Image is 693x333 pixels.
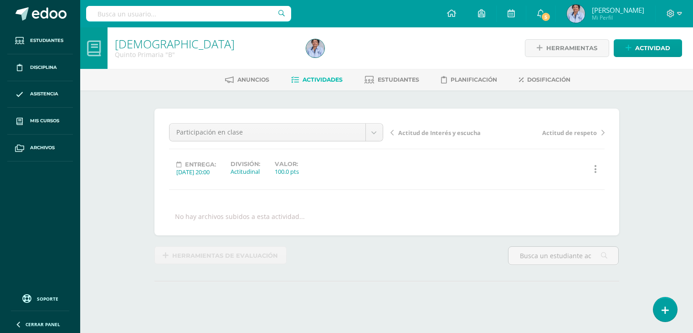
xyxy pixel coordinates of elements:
a: Participación en clase [169,124,383,141]
span: Archivos [30,144,55,151]
a: Archivos [7,135,73,161]
span: Soporte [37,296,58,302]
span: Asistencia [30,90,58,98]
span: Actividad [635,40,670,57]
div: Quinto Primaria 'B' [115,50,295,59]
a: Actividades [291,73,343,87]
a: Actitud de Interés y escucha [390,128,498,137]
input: Busca un estudiante aquí... [508,247,618,265]
span: Participación en clase [176,124,359,141]
span: Anuncios [237,76,269,83]
a: Actividad [614,39,682,57]
a: Disciplina [7,54,73,81]
span: Entrega: [185,161,216,168]
span: Cerrar panel [26,321,60,328]
span: Herramientas de evaluación [172,247,278,264]
a: Dosificación [519,73,570,87]
a: [DEMOGRAPHIC_DATA] [115,36,235,52]
img: f7d43da7d4b76873f72a158759d9652e.png [306,39,324,57]
span: [PERSON_NAME] [592,5,644,15]
div: Actitudinal [231,167,260,176]
span: Mi Perfil [592,14,644,21]
a: Asistencia [7,81,73,108]
span: Actitud de Interés y escucha [398,129,481,137]
input: Busca un usuario... [86,6,291,21]
div: No hay archivos subidos a esta actividad... [175,212,305,221]
a: Herramientas [525,39,609,57]
span: Dosificación [527,76,570,83]
span: Actividades [303,76,343,83]
a: Mis cursos [7,108,73,135]
span: Estudiantes [30,37,63,44]
span: Estudiantes [378,76,419,83]
h1: Evangelización [115,37,295,50]
label: División: [231,161,260,167]
div: 100.0 pts [275,167,299,176]
label: Valor: [275,161,299,167]
span: Planificación [451,76,497,83]
span: Actitud de respeto [542,129,597,137]
a: Soporte [11,292,69,304]
span: Disciplina [30,64,57,71]
span: 5 [541,12,551,22]
a: Actitud de respeto [498,128,605,137]
a: Anuncios [225,73,269,87]
span: Mis cursos [30,117,59,125]
img: f7d43da7d4b76873f72a158759d9652e.png [567,5,585,23]
a: Estudiantes [364,73,419,87]
div: [DATE] 20:00 [176,168,216,176]
a: Planificación [441,73,497,87]
span: Herramientas [546,40,597,57]
a: Estudiantes [7,27,73,54]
